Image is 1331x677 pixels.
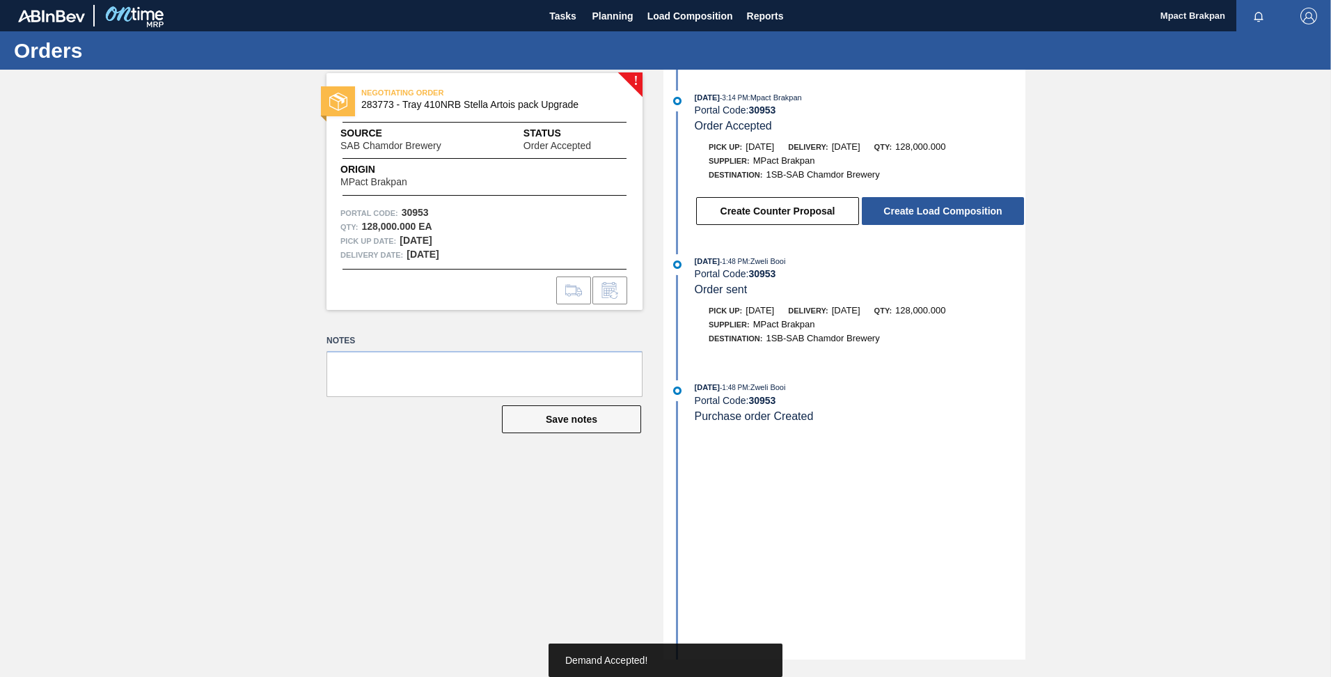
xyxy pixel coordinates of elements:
[753,319,815,329] span: MPact Brakpan
[695,93,720,102] span: [DATE]
[502,405,641,433] button: Save notes
[400,235,432,246] strong: [DATE]
[647,8,733,24] span: Load Composition
[340,220,358,234] span: Qty :
[695,104,1025,116] div: Portal Code:
[832,305,860,316] span: [DATE]
[340,177,407,187] span: MPact Brakpan
[673,97,682,105] img: atual
[361,86,556,100] span: NEGOTIATING ORDER
[874,143,892,151] span: Qty:
[709,157,750,165] span: Supplier:
[695,120,772,132] span: Order Accepted
[746,305,774,316] span: [DATE]
[695,383,720,391] span: [DATE]
[695,268,1025,279] div: Portal Code:
[709,171,762,179] span: Destination:
[548,8,578,24] span: Tasks
[340,126,483,141] span: Source
[709,320,750,329] span: Supplier:
[895,305,945,316] span: 128,000.000
[402,207,429,218] strong: 30953
[709,334,762,343] span: Destination:
[592,277,627,304] div: Inform order change
[326,331,643,351] label: Notes
[361,221,432,232] strong: 128,000.000 EA
[1300,8,1317,24] img: Logout
[695,257,720,265] span: [DATE]
[695,283,748,295] span: Order sent
[862,197,1024,225] button: Create Load Composition
[673,387,682,395] img: atual
[895,141,945,152] span: 128,000.000
[766,333,879,343] span: 1SB-SAB Chamdor Brewery
[18,10,85,22] img: TNhmsLtSVTkK8tSr43FrP2fwEKptu5GPRR3wAAAABJRU5ErkJggg==
[696,197,859,225] button: Create Counter Proposal
[832,141,860,152] span: [DATE]
[673,260,682,269] img: atual
[720,384,748,391] span: - 1:48 PM
[766,169,879,180] span: 1SB-SAB Chamdor Brewery
[340,162,442,177] span: Origin
[361,100,614,110] span: 283773 - Tray 410NRB Stella Artois pack Upgrade
[746,141,774,152] span: [DATE]
[748,383,786,391] span: : Zweli Booi
[523,141,591,151] span: Order Accepted
[709,306,742,315] span: Pick up:
[340,248,403,262] span: Delivery Date:
[748,104,775,116] strong: 30953
[1236,6,1281,26] button: Notifications
[748,257,786,265] span: : Zweli Booi
[340,141,441,151] span: SAB Chamdor Brewery
[340,234,396,248] span: Pick up Date:
[329,93,347,111] img: status
[748,268,775,279] strong: 30953
[874,306,892,315] span: Qty:
[695,410,814,422] span: Purchase order Created
[14,42,261,59] h1: Orders
[748,93,802,102] span: : Mpact Brakpan
[592,8,633,24] span: Planning
[565,655,647,666] span: Demand Accepted!
[556,277,591,304] div: Go to Load Composition
[788,306,828,315] span: Delivery:
[695,395,1025,406] div: Portal Code:
[748,395,775,406] strong: 30953
[753,155,815,166] span: MPact Brakpan
[340,206,398,220] span: Portal Code:
[720,94,748,102] span: - 3:14 PM
[523,126,629,141] span: Status
[747,8,784,24] span: Reports
[709,143,742,151] span: Pick up:
[720,258,748,265] span: - 1:48 PM
[788,143,828,151] span: Delivery:
[407,249,439,260] strong: [DATE]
